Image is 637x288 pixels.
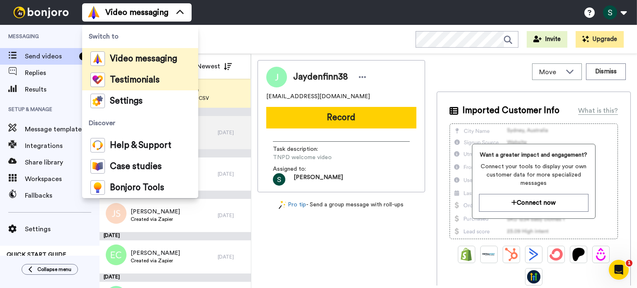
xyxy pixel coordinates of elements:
button: Connect now [479,194,588,212]
span: Collapse menu [37,266,71,273]
span: Results [25,85,100,94]
img: ActiveCampaign [527,248,540,261]
a: Testimonials [82,69,198,90]
button: Dismiss [586,63,626,80]
img: Ontraport [482,248,496,261]
div: - Send a group message with roll-ups [258,201,425,209]
img: Image of Jaydenfinn38 [266,67,287,87]
img: case-study-colored.svg [90,159,105,174]
img: magic-wand.svg [279,201,286,209]
span: Task description : [273,145,331,153]
span: Share library [25,157,100,167]
a: Pro tip [279,201,306,209]
span: Connect your tools to display your own customer data for more specialized messages [479,162,588,187]
img: help-and-support-colored.svg [90,138,105,152]
a: Video messaging [82,48,198,69]
span: Replies [25,68,100,78]
img: bj-logo-header-white.svg [10,7,72,18]
span: [PERSON_NAME] [131,249,180,257]
img: tm-color.svg [90,73,105,87]
a: Bonjoro Tools [82,177,198,198]
span: Bonjoro Tools [110,184,164,192]
img: Hubspot [505,248,518,261]
iframe: Intercom live chat [609,260,629,280]
img: Shopify [460,248,473,261]
img: settings-colored.svg [90,94,105,108]
img: ec.png [106,244,126,265]
img: GoHighLevel [527,270,540,283]
span: Assigned to: [273,165,331,173]
span: Discover [82,111,198,135]
span: Switch to [82,25,198,48]
span: Testimonials [110,76,160,84]
span: [PERSON_NAME] [131,208,180,216]
img: Patreon [572,248,585,261]
img: bj-tools-colored.svg [90,180,105,195]
div: [DATE] [218,254,247,260]
a: Help & Support [82,135,198,156]
button: Collapse menu [22,264,78,275]
span: Workspaces [25,174,100,184]
img: ALm5wu2Kit0KzKOmJ8ZEHTXML9bCEsZIMEkpCl1quQU=s96-c [273,173,285,186]
button: Upgrade [576,31,624,48]
div: [DATE] [100,232,251,240]
span: Imported Customer Info [462,104,559,117]
button: Record [266,107,416,128]
div: What is this? [578,106,618,116]
div: [DATE] [218,212,247,219]
span: Video messaging [105,7,168,18]
img: vm-color.svg [90,51,105,66]
span: Created via Zapier [131,216,180,223]
span: Jaydenfinn38 [293,71,348,83]
span: Settings [25,224,100,234]
span: [PERSON_NAME] [294,173,343,186]
span: [EMAIL_ADDRESS][DOMAIN_NAME] [266,92,370,101]
div: 18 [79,52,91,61]
img: Drip [594,248,608,261]
button: Newest [190,58,238,75]
img: vm-color.svg [87,6,100,19]
button: Invite [527,31,567,48]
span: 1 [626,260,632,266]
span: Video messaging [110,55,177,63]
span: Help & Support [110,141,171,150]
span: QUICK START GUIDE [7,252,66,258]
span: Fallbacks [25,191,100,201]
span: Settings [110,97,143,105]
span: Want a greater impact and engagement? [479,151,588,159]
a: Settings [82,90,198,111]
span: Integrations [25,141,84,151]
span: Send videos [25,51,76,61]
div: [DATE] [218,129,247,136]
div: [DATE] [218,171,247,177]
span: Created via Zapier [131,257,180,264]
span: Move [539,67,562,77]
img: ConvertKit [549,248,563,261]
div: [DATE] [100,273,251,282]
span: Case studies [110,162,162,171]
img: js.png [106,203,126,224]
span: TNPD welcome video [273,153,352,162]
a: Case studies [82,156,198,177]
span: Message template [25,124,100,134]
